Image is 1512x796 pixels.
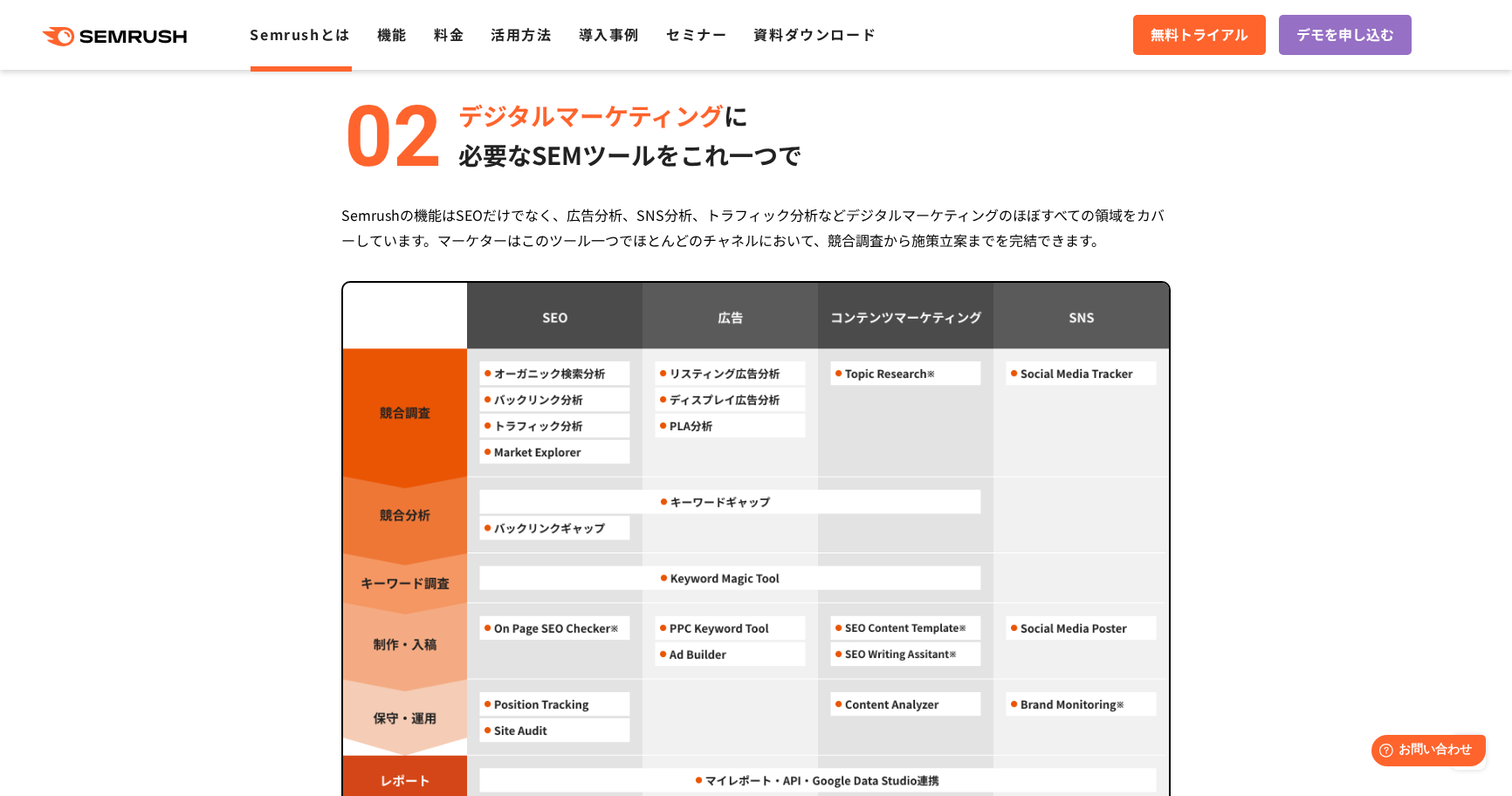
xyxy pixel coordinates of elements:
[666,24,727,45] a: セミナー
[250,24,350,45] a: Semrushとは
[1279,15,1412,55] a: デモを申し込む
[753,24,876,45] a: 資料ダウンロード
[458,135,802,175] p: 必要なSEMツールをこれ一つで
[458,96,802,135] p: に
[1151,24,1248,46] span: 無料トライアル
[491,24,552,45] a: 活用方法
[458,98,724,133] span: デジタルマーケティング
[341,96,446,175] img: alt
[377,24,408,45] a: 機能
[1296,24,1394,46] span: デモを申し込む
[1357,728,1493,777] iframe: Help widget launcher
[1133,15,1266,55] a: 無料トライアル
[579,24,640,45] a: 導入事例
[434,24,464,45] a: 料金
[341,202,1171,253] div: Semrushの機能はSEOだけでなく、広告分析、SNS分析、トラフィック分析などデジタルマーケティングのほぼすべての領域をカバーしています。マーケターはこのツール一つでほとんどのチャネルにおい...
